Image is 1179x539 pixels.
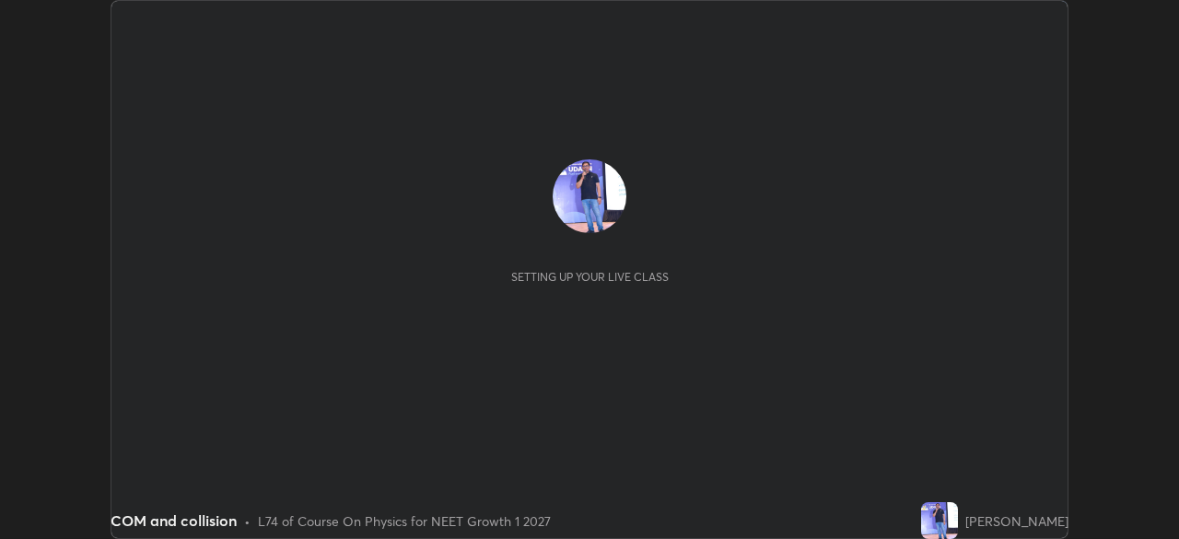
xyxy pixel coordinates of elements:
[965,511,1068,531] div: [PERSON_NAME]
[111,510,237,532] div: COM and collision
[921,502,958,539] img: f51fef33667341698825c77594be1dc1.jpg
[511,270,669,284] div: Setting up your live class
[553,159,626,233] img: f51fef33667341698825c77594be1dc1.jpg
[244,511,251,531] div: •
[258,511,551,531] div: L74 of Course On Physics for NEET Growth 1 2027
